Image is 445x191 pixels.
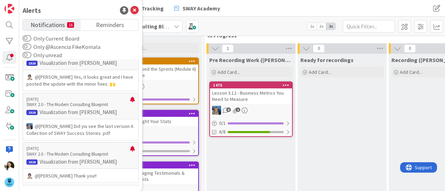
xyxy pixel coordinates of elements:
div: MA [210,106,292,115]
div: Lesson 3.12 - Business Metrics You Need to Measure [210,88,292,104]
span: Lead Tracking [128,4,164,12]
span: 8 [226,107,231,112]
span: Add Card... [309,69,331,75]
span: Reminders [96,19,124,29]
span: Pre Recording Work (Marina) [209,57,293,63]
span: Notifications [31,19,65,29]
div: 1611Create Beyond the Sprints (Module 6) Puzzle Piece [116,58,198,80]
span: Add Card... [400,69,422,75]
span: 3x [326,23,335,30]
div: 1605 [119,163,198,168]
img: avatar [5,177,14,187]
p: [DATE] [26,97,130,102]
span: 0 [404,44,416,53]
div: 16065.12 - Spotlight Your Stats [116,111,198,126]
span: Support [15,1,32,9]
div: 1606 [119,111,198,116]
span: 1x [307,23,317,30]
a: SWAY Academy [170,2,224,15]
div: 1528 [26,110,38,115]
span: 0 [313,44,325,53]
img: Visit kanbanzone.com [5,4,14,14]
div: Create Beyond the Sprints (Module 6) Puzzle Piece [116,64,198,80]
span: Add Card... [218,69,240,75]
div: 0/1 [116,138,198,147]
span: Ready for recordings [300,57,354,63]
span: 6/8 [219,128,226,136]
label: Only @Ascencia FikeKomala [23,43,100,51]
div: BN [116,82,198,91]
a: [DATE]SWAY 2.0 - The Modern Consulting Blueprint1528Visualization from [PERSON_NAME]MA@[PERSON_NA... [23,93,139,140]
p: SWAY 2.0 - The Modern Consulting Blueprint [26,102,130,108]
div: 1605 [116,162,198,168]
p: @[PERSON_NAME]﻿ Did yiu see the last version ﻿A Collection of SWAY Success Stories .pdf [26,123,135,137]
img: TP [26,173,33,179]
a: 1475Lesson 3.12 - Business Metrics You Need to MeasureMA0/16/8 [209,81,293,137]
a: 1611Create Beyond the Sprints (Module 6) Puzzle PieceBN0/1 [115,58,199,104]
a: [DATE]SWAY 2.0 - The Modern Consulting Blueprint1528Visualization from [PERSON_NAME]TP@[PERSON_NA... [23,142,139,183]
div: 5.12 - Spotlight Your Stats [116,117,198,126]
small: 16 [67,22,74,28]
div: 0/1 [116,95,198,104]
div: 1475Lesson 3.12 - Business Metrics You Need to Measure [210,82,292,104]
div: 1606 [116,111,198,117]
span: 2x [317,23,326,30]
span: 1 [222,44,234,53]
span: 1 [236,107,240,112]
div: 1528 [26,61,38,66]
div: 1475 [210,82,292,88]
div: 16055.11 - Leveraging Testimonials & Endorsements [116,162,198,184]
button: Only Current Board [23,35,31,42]
div: 1528 [26,159,38,165]
label: Only unread [23,51,62,59]
img: MA [212,106,221,115]
a: 16065.12 - Spotlight Your Stats0/10/8 [115,110,199,156]
span: SWAY Academy [183,4,220,12]
div: Alerts [23,5,41,16]
p: Visualization from [PERSON_NAME] [26,60,135,66]
p: Visualization from [PERSON_NAME] [26,109,135,115]
div: 0/1 [210,119,292,128]
img: TP [26,74,33,80]
p: Visualization from [PERSON_NAME] [26,159,135,165]
input: Quick Filter... [343,20,395,33]
p: SWAY 2.0 - The Modern Consulting Blueprint [26,151,130,157]
label: Only Current Board [23,34,79,43]
div: 1611 [119,59,198,64]
button: Only @Ascencia FikeKomala [23,43,31,50]
a: [DATE]SWAY 2.0 - The Modern Consulting Blueprint1528Visualization from [PERSON_NAME]TP@[PERSON_NA... [23,44,139,91]
p: @[PERSON_NAME]﻿ Thank you!! [26,172,135,179]
div: 1475 [213,83,292,88]
img: MA [26,123,33,129]
p: @[PERSON_NAME]﻿ Yes, it looks great and I have posted the update with the minor fixes. 🙌 [26,73,135,87]
button: Only unread [23,52,31,59]
span: 0 / 1 [219,120,226,127]
div: 5.11 - Leveraging Testimonials & Endorsements [116,168,198,184]
img: AK [5,161,14,171]
p: [DATE] [26,146,130,151]
div: 1611 [116,58,198,64]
